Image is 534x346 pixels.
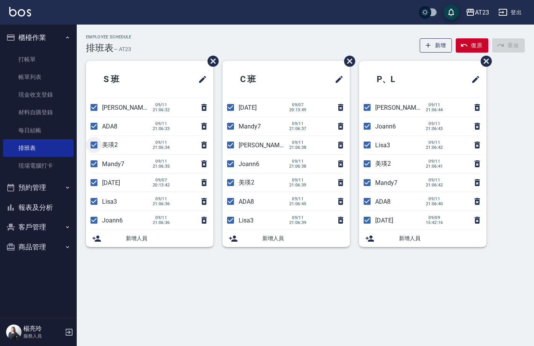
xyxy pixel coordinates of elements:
[102,123,117,130] span: ADA8
[289,145,307,150] span: 21:06:38
[202,50,220,72] span: 刪除班表
[3,51,74,68] a: 打帳單
[126,234,207,242] span: 新增人員
[289,126,307,131] span: 21:06:37
[289,140,307,145] span: 09/11
[3,198,74,217] button: 報表及分析
[239,160,259,168] span: Joann6
[3,86,74,104] a: 現金收支登錄
[102,198,117,205] span: Lisa3
[6,325,21,340] img: Person
[9,7,31,16] img: Logo
[375,142,390,149] span: Lisa3
[153,145,170,150] span: 21:06:34
[426,140,443,145] span: 09/11
[153,196,170,201] span: 09/11
[86,43,114,53] h3: 排班表
[375,104,428,111] span: [PERSON_NAME]19
[23,325,63,333] h5: 楊亮玲
[375,123,396,130] span: Joann6
[289,121,307,126] span: 09/11
[153,159,170,164] span: 09/11
[338,50,356,72] span: 刪除班表
[239,217,254,224] span: Lisa3
[239,179,254,186] span: 美瑛2
[426,126,443,131] span: 21:06:43
[359,230,486,247] div: 新增人員
[3,28,74,48] button: 櫃檯作業
[475,50,493,72] span: 刪除班表
[193,70,207,89] span: 修改班表的標題
[426,178,443,183] span: 09/11
[102,104,155,111] span: [PERSON_NAME]19
[92,66,162,93] h2: S 班
[153,220,170,225] span: 21:06:36
[289,183,307,188] span: 21:06:39
[426,183,443,188] span: 21:06:42
[426,121,443,126] span: 09/11
[222,230,350,247] div: 新增人員
[153,140,170,145] span: 09/11
[466,70,480,89] span: 修改班表的標題
[239,123,261,130] span: Mandy7
[289,201,307,206] span: 21:06:45
[375,160,391,167] span: 美瑛2
[426,220,443,225] span: 15:42:16
[239,104,257,111] span: [DATE]
[153,201,170,206] span: 21:06:36
[239,198,254,205] span: ADA8
[426,102,443,107] span: 09/11
[426,201,443,206] span: 21:06:40
[153,102,170,107] span: 09/11
[114,45,131,53] h6: — AT23
[102,217,123,224] span: Joann6
[239,142,292,149] span: [PERSON_NAME]19
[375,198,391,205] span: ADA8
[426,159,443,164] span: 09/11
[102,179,120,186] span: [DATE]
[86,230,213,247] div: 新增人員
[3,68,74,86] a: 帳單列表
[3,157,74,175] a: 現場電腦打卡
[426,107,443,112] span: 21:06:44
[23,333,63,339] p: 服務人員
[289,196,307,201] span: 09/11
[289,215,307,220] span: 09/11
[375,179,397,186] span: Mandy7
[399,234,480,242] span: 新增人員
[262,234,344,242] span: 新增人員
[289,164,307,169] span: 21:06:38
[289,220,307,225] span: 21:06:39
[153,215,170,220] span: 09/11
[229,66,298,93] h2: C 班
[456,38,488,53] button: 復原
[3,237,74,257] button: 商品管理
[375,217,393,224] span: [DATE]
[102,160,124,168] span: Mandy7
[3,139,74,157] a: 排班表
[3,217,74,237] button: 客戶管理
[153,178,170,183] span: 09/07
[330,70,344,89] span: 修改班表的標題
[289,159,307,164] span: 09/11
[426,164,443,169] span: 21:06:41
[3,104,74,121] a: 材料自購登錄
[86,35,132,40] h2: Employee Schedule
[153,164,170,169] span: 21:06:35
[420,38,452,53] button: 新增
[475,8,489,17] div: AT23
[153,107,170,112] span: 21:06:32
[426,145,443,150] span: 21:06:42
[3,178,74,198] button: 預約管理
[463,5,492,20] button: AT23
[289,178,307,183] span: 09/11
[153,183,170,188] span: 20:13:42
[289,102,307,107] span: 09/07
[153,126,170,131] span: 21:06:33
[365,66,437,93] h2: P、L
[426,196,443,201] span: 09/11
[443,5,459,20] button: save
[102,141,118,148] span: 美瑛2
[3,122,74,139] a: 每日結帳
[495,5,525,20] button: 登出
